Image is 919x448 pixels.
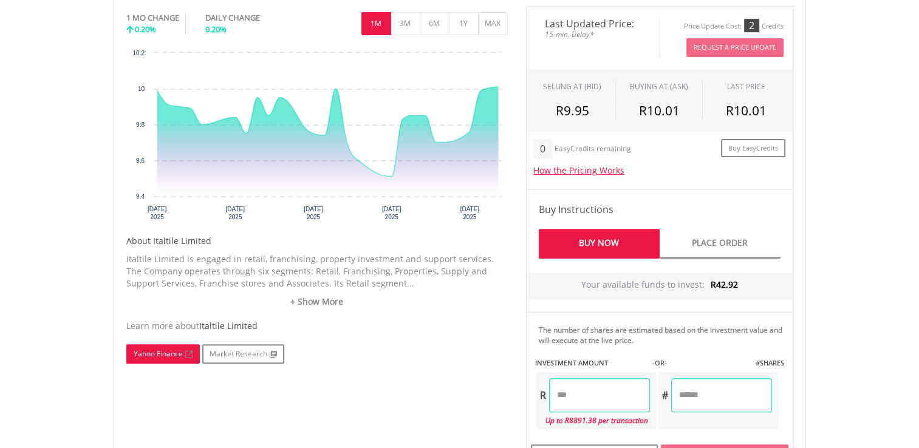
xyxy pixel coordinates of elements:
div: 2 [744,19,759,32]
a: Buy EasyCredits [721,139,785,158]
div: SELLING AT (BID) [543,81,601,92]
button: MAX [478,12,508,35]
span: R10.01 [638,102,679,119]
span: 15-min. Delay* [536,29,651,40]
div: Credits [762,22,784,31]
button: 1M [361,12,391,35]
svg: Interactive chart [126,47,508,229]
text: 10 [137,86,145,92]
span: BUYING AT (ASK) [630,81,688,92]
span: R10.01 [726,102,767,119]
text: 9.4 [136,193,145,200]
button: Request A Price Update [686,38,784,57]
text: [DATE] 2025 [147,206,166,220]
a: Buy Now [539,229,660,259]
button: 6M [420,12,449,35]
text: 10.2 [132,50,145,56]
button: 3M [391,12,420,35]
span: Last Updated Price: [536,19,651,29]
div: Your available funds to invest: [527,273,793,300]
div: Up to R8891.38 per transaction [536,412,650,429]
text: [DATE] 2025 [460,206,479,220]
span: Italtile Limited [199,320,258,331]
div: DAILY CHANGE [205,12,301,24]
a: Yahoo Finance [126,344,200,364]
h5: About Italtile Limited [126,235,508,247]
span: 0.20% [205,24,227,35]
label: -OR- [652,358,666,368]
div: LAST PRICE [727,81,765,92]
button: 1Y [449,12,479,35]
div: # [658,378,671,412]
text: 9.8 [136,121,145,128]
div: Learn more about [126,320,508,332]
div: Chart. Highcharts interactive chart. [126,47,508,229]
text: [DATE] 2025 [225,206,245,220]
div: 0 [533,139,552,158]
text: [DATE] 2025 [381,206,401,220]
div: The number of shares are estimated based on the investment value and will execute at the live price. [539,325,788,345]
a: + Show More [126,296,508,308]
a: Market Research [202,344,284,364]
div: EasyCredits remaining [555,144,631,155]
span: 0.20% [135,24,156,35]
span: R9.95 [556,102,589,119]
label: INVESTMENT AMOUNT [535,358,608,368]
text: 9.6 [136,157,145,164]
div: 1 MO CHANGE [126,12,179,24]
a: How the Pricing Works [533,165,624,176]
label: #SHARES [755,358,784,368]
h4: Buy Instructions [539,202,781,217]
span: R42.92 [711,279,738,290]
a: Place Order [660,229,781,259]
div: R [536,378,549,412]
text: [DATE] 2025 [304,206,323,220]
div: Price Update Cost: [684,22,742,31]
p: Italtile Limited is engaged in retail, franchising, property investment and support services. The... [126,253,508,290]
